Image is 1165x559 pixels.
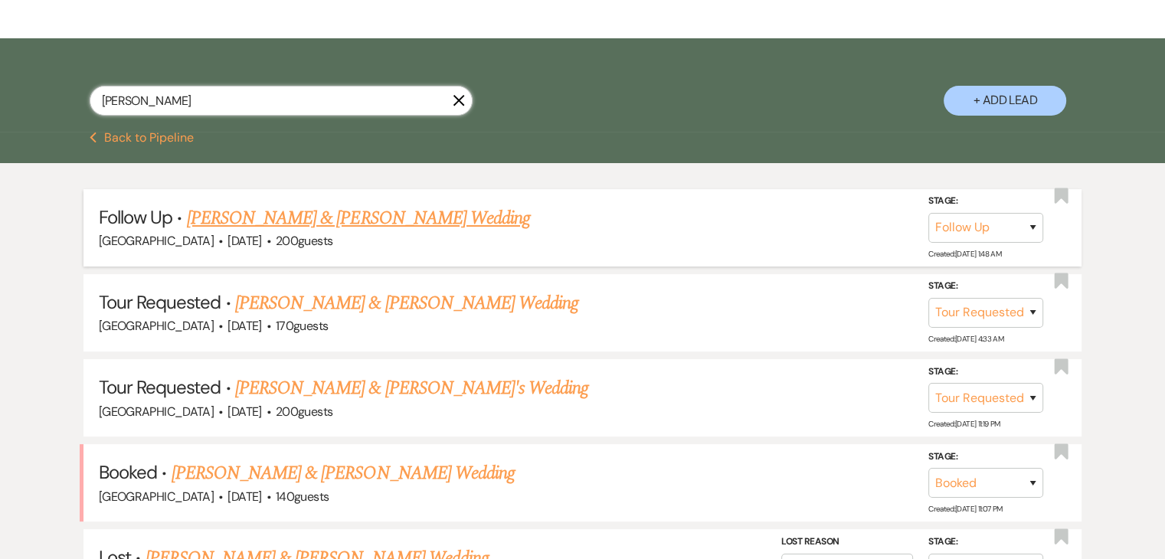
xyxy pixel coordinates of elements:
[187,204,530,232] a: [PERSON_NAME] & [PERSON_NAME] Wedding
[227,233,261,249] span: [DATE]
[99,318,214,334] span: [GEOGRAPHIC_DATA]
[276,404,332,420] span: 200 guests
[928,193,1043,210] label: Stage:
[235,289,578,317] a: [PERSON_NAME] & [PERSON_NAME] Wedding
[227,318,261,334] span: [DATE]
[928,504,1002,514] span: Created: [DATE] 11:07 PM
[90,132,195,144] button: Back to Pipeline
[928,449,1043,466] label: Stage:
[928,278,1043,295] label: Stage:
[99,489,214,505] span: [GEOGRAPHIC_DATA]
[276,489,329,505] span: 140 guests
[235,374,589,402] a: [PERSON_NAME] & [PERSON_NAME]'s Wedding
[99,404,214,420] span: [GEOGRAPHIC_DATA]
[781,534,913,551] label: Lost Reason
[928,334,1003,344] span: Created: [DATE] 4:33 AM
[227,489,261,505] span: [DATE]
[99,375,221,399] span: Tour Requested
[928,419,1000,429] span: Created: [DATE] 11:19 PM
[928,249,1001,259] span: Created: [DATE] 1:48 AM
[928,363,1043,380] label: Stage:
[99,233,214,249] span: [GEOGRAPHIC_DATA]
[276,233,332,249] span: 200 guests
[99,205,172,229] span: Follow Up
[944,86,1066,116] button: + Add Lead
[172,459,515,487] a: [PERSON_NAME] & [PERSON_NAME] Wedding
[90,86,473,116] input: Search by name, event date, email address or phone number
[276,318,328,334] span: 170 guests
[928,534,1043,551] label: Stage:
[227,404,261,420] span: [DATE]
[99,460,157,484] span: Booked
[99,290,221,314] span: Tour Requested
